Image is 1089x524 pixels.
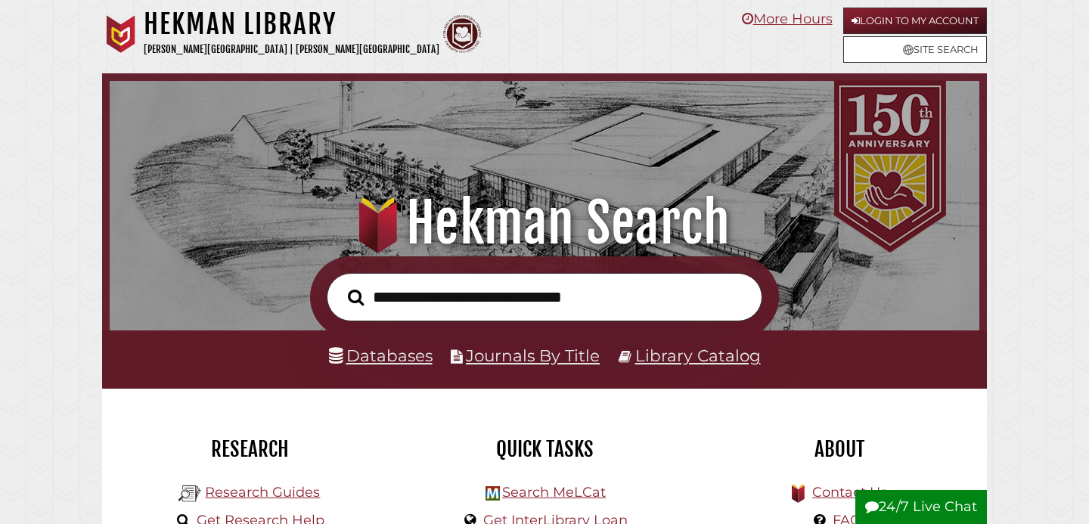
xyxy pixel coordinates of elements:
[843,36,987,63] a: Site Search
[443,15,481,53] img: Calvin Theological Seminary
[329,346,433,365] a: Databases
[466,346,600,365] a: Journals By Title
[113,436,386,462] h2: Research
[635,346,761,365] a: Library Catalog
[348,288,364,305] i: Search
[486,486,500,501] img: Hekman Library Logo
[144,8,439,41] h1: Hekman Library
[812,484,887,501] a: Contact Us
[408,436,681,462] h2: Quick Tasks
[102,15,140,53] img: Calvin University
[843,8,987,34] a: Login to My Account
[205,484,320,501] a: Research Guides
[502,484,606,501] a: Search MeLCat
[742,11,833,27] a: More Hours
[178,482,201,505] img: Hekman Library Logo
[126,190,963,256] h1: Hekman Search
[144,41,439,58] p: [PERSON_NAME][GEOGRAPHIC_DATA] | [PERSON_NAME][GEOGRAPHIC_DATA]
[340,285,371,310] button: Search
[703,436,976,462] h2: About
